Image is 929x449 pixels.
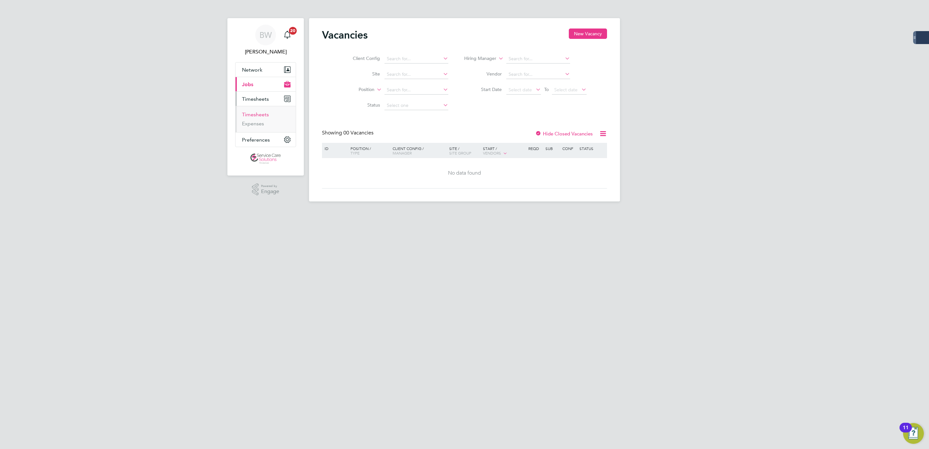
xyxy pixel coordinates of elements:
label: Vendor [465,71,502,77]
label: Position [337,86,374,93]
span: Vendors [483,150,501,155]
span: Engage [261,189,279,194]
input: Select one [384,101,448,110]
input: Search for... [506,70,570,79]
label: Start Date [465,86,502,92]
button: Network [235,63,296,77]
span: Manager [393,150,412,155]
span: Bethany Wiles [235,48,296,56]
span: Type [350,150,360,155]
div: ID [323,143,346,154]
a: Go to home page [235,154,296,164]
div: Position / [346,143,391,158]
span: Jobs [242,81,253,87]
input: Search for... [384,86,448,95]
a: Powered byEngage [252,183,280,196]
span: Site Group [449,150,471,155]
span: Powered by [261,183,279,189]
label: Hiring Manager [459,55,496,62]
a: 20 [281,25,294,45]
label: Site [343,71,380,77]
button: Jobs [235,77,296,91]
img: servicecare-logo-retina.png [250,154,281,164]
button: Timesheets [235,92,296,106]
span: Select date [554,87,578,93]
a: BW[PERSON_NAME] [235,25,296,56]
label: Status [343,102,380,108]
span: 20 [289,27,297,35]
nav: Main navigation [227,18,304,176]
div: Status [578,143,606,154]
a: Timesheets [242,111,269,118]
span: Select date [509,87,532,93]
input: Search for... [384,54,448,63]
span: Preferences [242,137,270,143]
span: 00 Vacancies [343,130,373,136]
div: Reqd [527,143,544,154]
div: Timesheets [235,106,296,132]
label: Hide Closed Vacancies [535,131,593,137]
button: New Vacancy [569,29,607,39]
span: Timesheets [242,96,269,102]
div: No data found [323,170,606,177]
div: Start / [481,143,527,159]
span: BW [259,31,272,39]
div: Site / [448,143,482,158]
div: Showing [322,130,375,136]
button: Preferences [235,132,296,147]
button: Open Resource Center, 11 new notifications [903,423,924,444]
a: Expenses [242,121,264,127]
label: Client Config [343,55,380,61]
input: Search for... [384,70,448,79]
div: 11 [903,428,909,436]
div: Sub [544,143,561,154]
span: Network [242,67,262,73]
div: Conf [561,143,578,154]
h2: Vacancies [322,29,368,41]
input: Search for... [506,54,570,63]
span: To [542,85,551,94]
div: Client Config / [391,143,448,158]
